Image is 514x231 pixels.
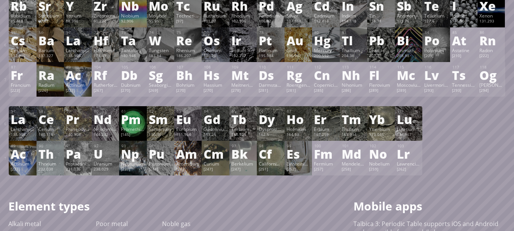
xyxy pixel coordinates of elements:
[176,13,200,19] div: Technetium
[342,82,365,88] div: Nihonium
[479,47,503,53] div: Radon
[397,19,420,25] div: 121.76
[369,126,393,132] div: Ytterbium
[342,148,365,160] div: Md
[96,220,128,228] a: Poor metal
[121,34,145,46] div: Ta
[66,19,89,25] div: 88.906
[452,65,476,70] div: 117
[314,53,337,59] div: 200.592
[66,47,89,53] div: Lanthanum
[204,132,227,138] div: 157.25
[11,109,34,114] div: 57
[452,34,476,46] div: At
[342,30,365,35] div: 81
[94,109,117,114] div: 60
[176,126,200,132] div: Europium
[149,53,172,59] div: 183.84
[11,161,34,167] div: Actinium
[176,19,200,25] div: [97]
[286,126,310,132] div: Holmium
[39,143,62,148] div: 90
[149,19,172,25] div: 95.95
[397,148,420,160] div: Lr
[94,30,117,35] div: 72
[314,47,337,53] div: Mercury
[204,126,227,132] div: Gadolinium
[424,53,448,59] div: [209]
[121,13,145,19] div: Niobium
[286,13,310,19] div: Silver
[66,132,89,138] div: 140.908
[425,65,448,70] div: 116
[94,126,117,132] div: Neodymium
[259,126,282,132] div: Dysprosium
[39,109,62,114] div: 58
[259,88,282,94] div: [281]
[369,132,393,138] div: 173.045
[424,19,448,25] div: 127.6
[287,65,310,70] div: 111
[94,13,117,19] div: Zirconium
[286,88,310,94] div: [281]
[369,34,393,46] div: Pb
[149,126,172,132] div: Samarium
[369,148,393,160] div: No
[38,34,62,46] div: Ba
[342,132,365,138] div: 168.934
[121,109,145,114] div: 61
[11,47,34,53] div: Cesium
[11,126,34,132] div: Lanthanum
[204,109,227,114] div: 64
[121,126,145,132] div: Promethium
[342,47,365,53] div: Thallium
[397,30,420,35] div: 83
[259,82,282,88] div: Darmstadtium
[66,113,89,125] div: Pr
[259,19,282,25] div: 106.42
[11,143,34,148] div: 89
[369,30,393,35] div: 82
[452,69,476,81] div: Ts
[176,161,200,167] div: Americium
[342,34,365,46] div: Tl
[231,132,255,138] div: 158.925
[204,19,227,25] div: 101.07
[176,113,200,125] div: Eu
[452,13,476,19] div: Iodine
[94,69,117,81] div: Rf
[231,126,255,132] div: Terbium
[94,113,117,125] div: Nd
[397,126,420,132] div: Lutetium
[177,30,200,35] div: 75
[342,109,365,114] div: 69
[149,30,172,35] div: 74
[231,34,255,46] div: Ir
[314,143,337,148] div: 100
[204,13,227,19] div: Ruthenium
[66,109,89,114] div: 59
[66,143,89,148] div: 91
[66,82,89,88] div: Actinium
[176,69,200,81] div: Bh
[204,30,227,35] div: 76
[424,69,448,81] div: Lv
[11,82,34,88] div: Francium
[121,161,145,167] div: Neptunium
[204,113,227,125] div: Gd
[231,13,255,19] div: Rhodium
[149,13,172,19] div: Molybdenum
[39,30,62,35] div: 56
[286,53,310,59] div: 196.967
[259,47,282,53] div: Platinum
[38,132,62,138] div: 140.116
[480,65,503,70] div: 118
[452,47,476,53] div: Astatine
[176,47,200,53] div: Rhenium
[149,113,172,125] div: Sm
[204,34,227,46] div: Os
[231,161,255,167] div: Berkelium
[231,113,255,125] div: Tb
[11,30,34,35] div: 55
[259,13,282,19] div: Palladium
